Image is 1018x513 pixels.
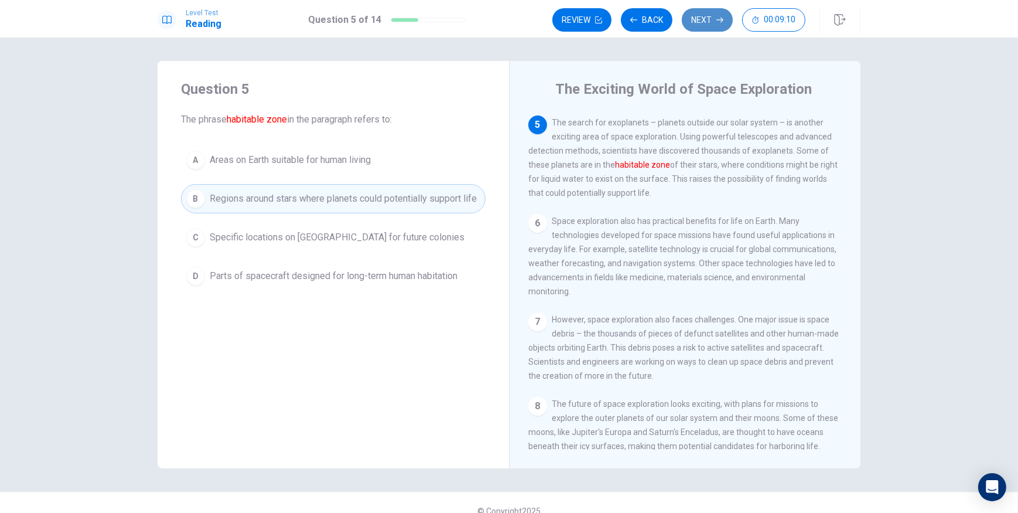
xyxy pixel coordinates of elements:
[181,113,486,127] span: The phrase in the paragraph refers to:
[186,151,205,169] div: A
[528,397,547,416] div: 8
[528,118,838,198] span: The search for exoplanets – planets outside our solar system – is another exciting area of space ...
[186,9,221,17] span: Level Test
[186,267,205,286] div: D
[528,214,547,233] div: 6
[186,17,221,31] h1: Reading
[682,8,733,32] button: Next
[742,8,805,32] button: 00:09:10
[621,8,672,32] button: Back
[181,80,486,98] h4: Question 5
[528,216,836,296] span: Space exploration also has practical benefits for life on Earth. Many technologies developed for ...
[181,223,486,252] button: CSpecific locations on [GEOGRAPHIC_DATA] for future colonies
[186,228,205,247] div: C
[210,269,457,283] span: Parts of spacecraft designed for long-term human habitation
[186,189,205,208] div: B
[555,80,812,98] h4: The Exciting World of Space Exploration
[181,145,486,175] button: AAreas on Earth suitable for human living
[308,13,381,27] h1: Question 5 of 14
[181,261,486,291] button: DParts of spacecraft designed for long-term human habitation
[552,8,612,32] button: Review
[181,184,486,213] button: BRegions around stars where planets could potentially support life
[210,192,477,206] span: Regions around stars where planets could potentially support life
[615,160,670,169] font: habitable zone
[528,315,839,380] span: However, space exploration also faces challenges. One major issue is space debris – the thousands...
[528,115,547,134] div: 5
[978,473,1006,501] div: Open Intercom Messenger
[210,153,371,167] span: Areas on Earth suitable for human living
[227,114,287,125] font: habitable zone
[528,399,838,451] span: The future of space exploration looks exciting, with plans for missions to explore the outer plan...
[764,15,795,25] span: 00:09:10
[528,312,547,331] div: 7
[210,230,464,244] span: Specific locations on [GEOGRAPHIC_DATA] for future colonies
